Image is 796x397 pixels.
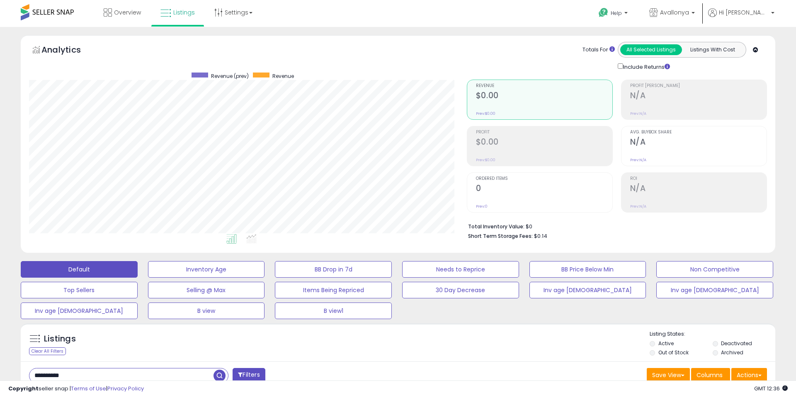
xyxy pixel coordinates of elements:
[696,371,723,379] span: Columns
[731,368,767,382] button: Actions
[630,184,767,195] h2: N/A
[630,157,646,162] small: Prev: N/A
[41,44,97,58] h5: Analytics
[529,261,646,278] button: BB Price Below Min
[148,282,265,298] button: Selling @ Max
[272,73,294,80] span: Revenue
[468,223,524,230] b: Total Inventory Value:
[21,261,138,278] button: Default
[173,8,195,17] span: Listings
[650,330,775,338] p: Listing States:
[754,385,788,392] span: 2025-08-11 12:36 GMT
[44,333,76,345] h5: Listings
[612,62,680,71] div: Include Returns
[402,282,519,298] button: 30 Day Decrease
[682,44,743,55] button: Listings With Cost
[71,385,106,392] a: Terms of Use
[476,137,612,148] h2: $0.00
[468,232,533,240] b: Short Term Storage Fees:
[8,385,144,393] div: seller snap | |
[476,130,612,135] span: Profit
[658,349,689,356] label: Out of Stock
[21,303,138,319] button: Inv age [DEMOGRAPHIC_DATA]
[630,111,646,116] small: Prev: N/A
[476,84,612,88] span: Revenue
[658,340,674,347] label: Active
[592,1,636,27] a: Help
[630,137,767,148] h2: N/A
[476,204,488,209] small: Prev: 0
[708,8,774,27] a: Hi [PERSON_NAME]
[275,303,392,319] button: B view1
[647,368,690,382] button: Save View
[476,91,612,102] h2: $0.00
[582,46,615,54] div: Totals For
[611,10,622,17] span: Help
[114,8,141,17] span: Overview
[630,204,646,209] small: Prev: N/A
[21,282,138,298] button: Top Sellers
[476,111,495,116] small: Prev: $0.00
[275,282,392,298] button: Items Being Repriced
[148,303,265,319] button: B view
[529,282,646,298] button: Inv age [DEMOGRAPHIC_DATA]
[656,261,773,278] button: Non Competitive
[630,177,767,181] span: ROI
[476,157,495,162] small: Prev: $0.00
[656,282,773,298] button: Inv age [DEMOGRAPHIC_DATA]
[476,177,612,181] span: Ordered Items
[630,91,767,102] h2: N/A
[29,347,66,355] div: Clear All Filters
[8,385,39,392] strong: Copyright
[468,221,761,231] li: $0
[719,8,769,17] span: Hi [PERSON_NAME]
[402,261,519,278] button: Needs to Reprice
[534,232,547,240] span: $0.14
[691,368,730,382] button: Columns
[107,385,144,392] a: Privacy Policy
[721,340,752,347] label: Deactivated
[721,349,743,356] label: Archived
[275,261,392,278] button: BB Drop in 7d
[620,44,682,55] button: All Selected Listings
[598,7,609,18] i: Get Help
[630,84,767,88] span: Profit [PERSON_NAME]
[660,8,689,17] span: Avallonya
[476,184,612,195] h2: 0
[148,261,265,278] button: Inventory Age
[211,73,249,80] span: Revenue (prev)
[233,368,265,382] button: Filters
[630,130,767,135] span: Avg. Buybox Share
